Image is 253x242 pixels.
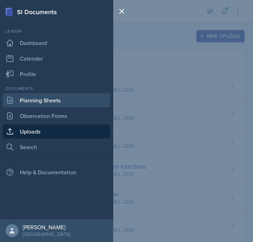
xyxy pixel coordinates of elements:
a: Observation Forms [3,109,110,123]
a: Planning Sheets [3,93,110,107]
div: [PERSON_NAME] [23,224,70,231]
div: Documents [3,85,110,92]
a: Search [3,140,110,154]
a: Calendar [3,51,110,66]
div: [GEOGRAPHIC_DATA] [23,231,70,238]
a: Uploads [3,124,110,139]
a: Profile [3,67,110,81]
div: Leader [3,28,110,34]
div: Help & Documentation [3,165,110,179]
a: Dashboard [3,36,110,50]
